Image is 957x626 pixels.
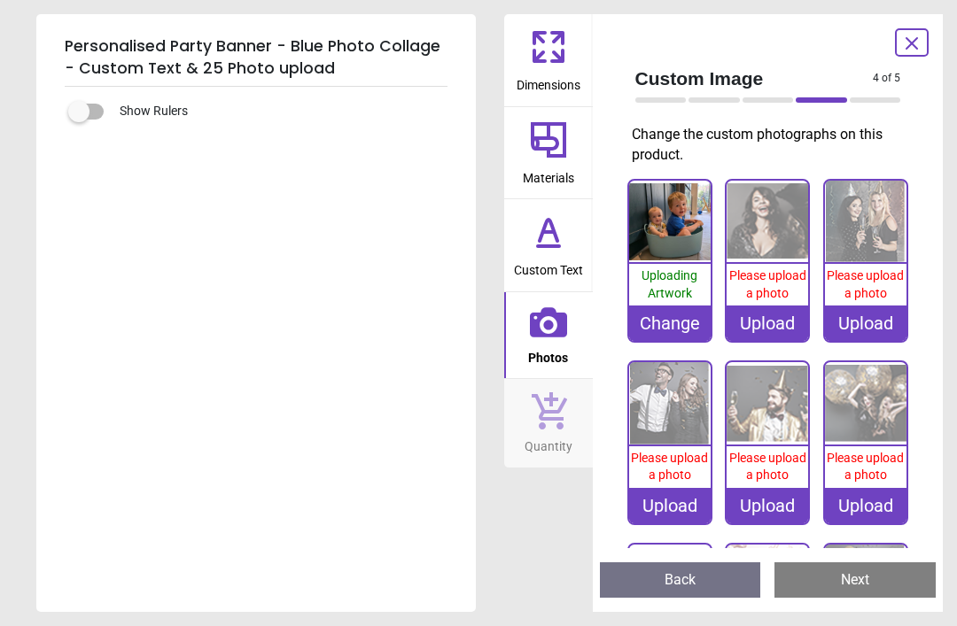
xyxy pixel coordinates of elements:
[825,488,906,523] div: Upload
[642,268,697,300] span: Uploading Artwork
[629,305,711,341] div: Change
[774,562,936,598] button: Next
[727,488,808,523] div: Upload
[504,292,593,379] button: Photos
[635,66,874,91] span: Custom Image
[729,268,806,300] span: Please upload a photo
[873,71,900,86] span: 4 of 5
[528,341,568,367] span: Photos
[79,101,476,122] div: Show Rulers
[517,68,580,95] span: Dimensions
[525,429,572,456] span: Quantity
[825,305,906,341] div: Upload
[632,125,915,165] p: Change the custom photographs on this product.
[827,268,904,300] span: Please upload a photo
[729,451,806,483] span: Please upload a photo
[504,107,593,199] button: Materials
[504,14,593,106] button: Dimensions
[523,161,574,188] span: Materials
[504,199,593,291] button: Custom Text
[629,488,711,523] div: Upload
[65,28,447,87] h5: Personalised Party Banner - Blue Photo Collage - Custom Text & 25 Photo upload
[727,305,808,341] div: Upload
[504,379,593,468] button: Quantity
[827,451,904,483] span: Please upload a photo
[514,253,583,280] span: Custom Text
[631,451,708,483] span: Please upload a photo
[600,562,761,598] button: Back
